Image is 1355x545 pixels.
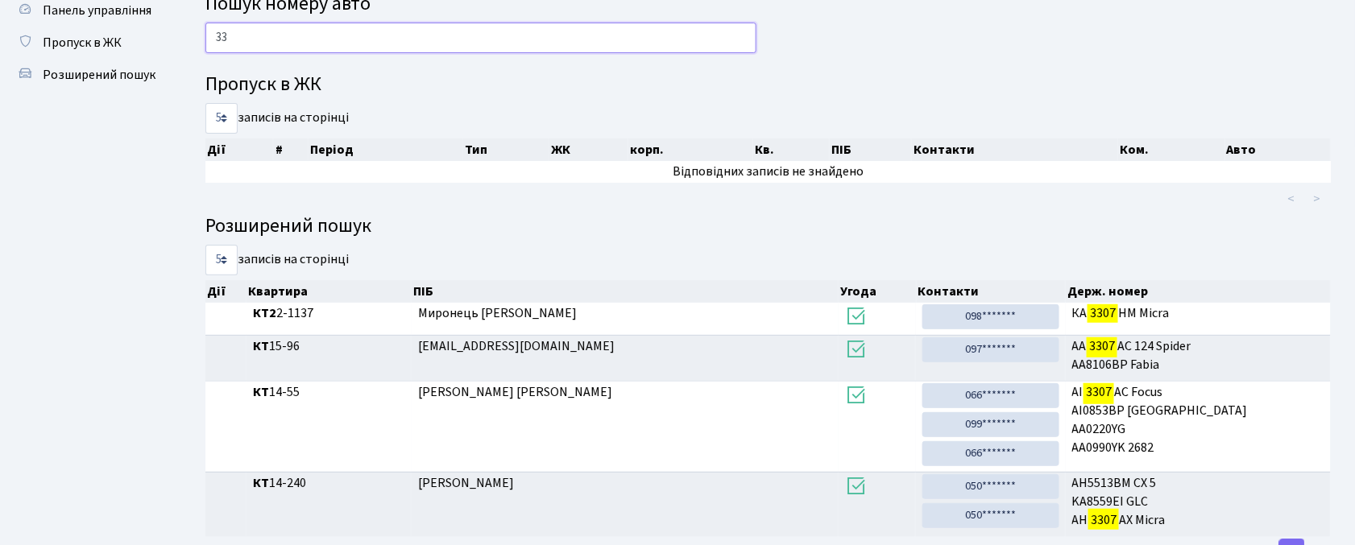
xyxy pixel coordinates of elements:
[205,245,349,275] label: записів на сторінці
[205,23,756,53] input: Пошук
[549,138,628,161] th: ЖК
[1072,474,1324,530] span: АН5513ВМ СХ 5 KA8559EI GLC AH AX Micra
[253,337,405,356] span: 15-96
[205,245,238,275] select: записів на сторінці
[1072,304,1324,323] span: КА НМ Micra
[1088,302,1118,324] mark: 3307
[253,304,405,323] span: 2-1137
[43,2,151,19] span: Панель управління
[839,280,916,303] th: Угода
[205,161,1331,183] td: Відповідних записів не знайдено
[253,337,269,355] b: КТ
[1066,280,1331,303] th: Держ. номер
[8,27,169,59] a: Пропуск в ЖК
[8,59,169,91] a: Розширений пошук
[830,138,912,161] th: ПІБ
[1072,383,1324,456] span: AI AC Focus АІ0853ВР [GEOGRAPHIC_DATA] AA0220YG AA0990YK 2682
[205,73,1331,97] h4: Пропуск в ЖК
[247,280,412,303] th: Квартира
[253,304,276,322] b: КТ2
[753,138,830,161] th: Кв.
[912,138,1119,161] th: Контакти
[463,138,549,161] th: Тип
[43,34,122,52] span: Пропуск в ЖК
[418,383,612,401] span: [PERSON_NAME] [PERSON_NAME]
[309,138,462,161] th: Період
[1118,138,1224,161] th: Ком.
[917,280,1067,303] th: Контакти
[418,474,514,492] span: [PERSON_NAME]
[205,138,274,161] th: Дії
[1084,381,1114,403] mark: 3307
[205,215,1331,238] h4: Розширений пошук
[253,383,269,401] b: КТ
[1072,337,1324,374] span: АА АС 124 Spider АА8106ВР Fabia
[205,103,349,134] label: записів на сторінці
[253,383,405,402] span: 14-55
[418,337,615,355] span: [EMAIL_ADDRESS][DOMAIN_NAME]
[253,474,405,493] span: 14-240
[1088,509,1119,531] mark: 3307
[205,103,238,134] select: записів на сторінці
[412,280,839,303] th: ПІБ
[418,304,577,322] span: Миронець [PERSON_NAME]
[1225,138,1332,161] th: Авто
[628,138,753,161] th: корп.
[205,280,247,303] th: Дії
[253,474,269,492] b: КТ
[274,138,309,161] th: #
[43,66,155,84] span: Розширений пошук
[1087,335,1117,357] mark: 3307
